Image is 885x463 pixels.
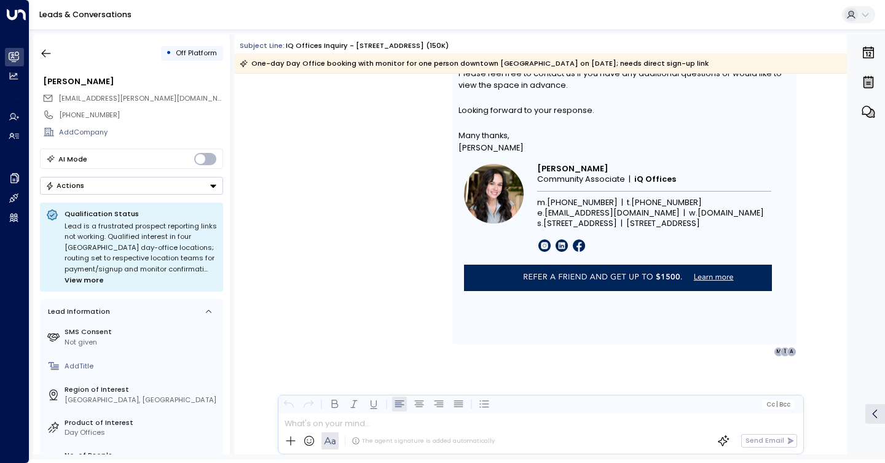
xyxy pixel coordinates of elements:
[547,198,618,208] a: [PHONE_NUMBER]
[621,198,623,207] span: |
[65,337,219,348] div: Not given
[627,198,631,208] span: t.
[58,153,87,165] div: AI Mode
[240,57,709,69] div: One-day Day Office booking with monitor for one person downtown [GEOGRAPHIC_DATA] on [DATE]; need...
[65,327,219,337] label: SMS Consent
[45,181,84,190] div: Actions
[240,41,285,50] span: Subject Line:
[698,208,764,218] a: [DOMAIN_NAME]
[774,347,784,357] div: M
[458,68,791,91] span: Please feel free to contact us if you have any additional questions or would like to view the spa...
[352,437,495,445] div: The agent signature is added automatically
[634,174,676,184] span: iQ Offices
[65,395,219,405] div: [GEOGRAPHIC_DATA], [GEOGRAPHIC_DATA]
[43,76,222,87] div: [PERSON_NAME]
[537,219,543,228] span: s.
[766,401,790,408] span: Cc Bcc
[65,209,217,219] p: Qualification Status
[780,347,790,357] div: 1
[683,209,685,217] span: |
[65,361,219,372] div: AddTitle
[65,418,219,428] label: Product of Interest
[537,164,608,174] span: [PERSON_NAME]
[166,44,171,62] div: •
[301,397,316,411] button: Redo
[629,174,631,184] span: |
[762,400,794,409] button: Cc|Bcc
[59,110,222,120] div: [PHONE_NUMBER]
[631,198,702,208] a: [PHONE_NUMBER]
[458,104,594,116] span: Looking forward to your response.
[59,127,222,138] div: AddCompany
[537,198,547,208] span: m.
[537,174,625,184] span: Community Associate
[545,208,680,218] a: [EMAIL_ADDRESS][DOMAIN_NAME]
[689,208,698,218] span: w.
[58,93,235,103] span: [EMAIL_ADDRESS][PERSON_NAME][DOMAIN_NAME]
[65,275,104,286] span: View more
[626,219,700,228] span: [STREET_ADDRESS]
[281,397,296,411] button: Undo
[39,9,132,20] a: Leads & Conversations
[40,177,223,195] button: Actions
[458,130,524,153] span: Many thanks, [PERSON_NAME]
[65,221,217,286] div: Lead is a frustrated prospect reporting links not working. Qualified interest in four [GEOGRAPHIC...
[543,219,617,228] span: [STREET_ADDRESS]
[58,93,223,104] span: a.asima@live.com.au
[65,427,219,438] div: Day Offices
[787,347,796,357] div: A
[286,41,449,51] div: iQ Offices Inquiry - [STREET_ADDRESS] (150K)
[537,208,545,218] span: e.
[621,219,623,228] span: |
[65,450,219,461] label: No. of People
[40,177,223,195] div: Button group with a nested menu
[65,384,219,395] label: Region of Interest
[776,401,778,408] span: |
[176,48,217,58] span: Off Platform
[44,306,110,317] div: Lead Information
